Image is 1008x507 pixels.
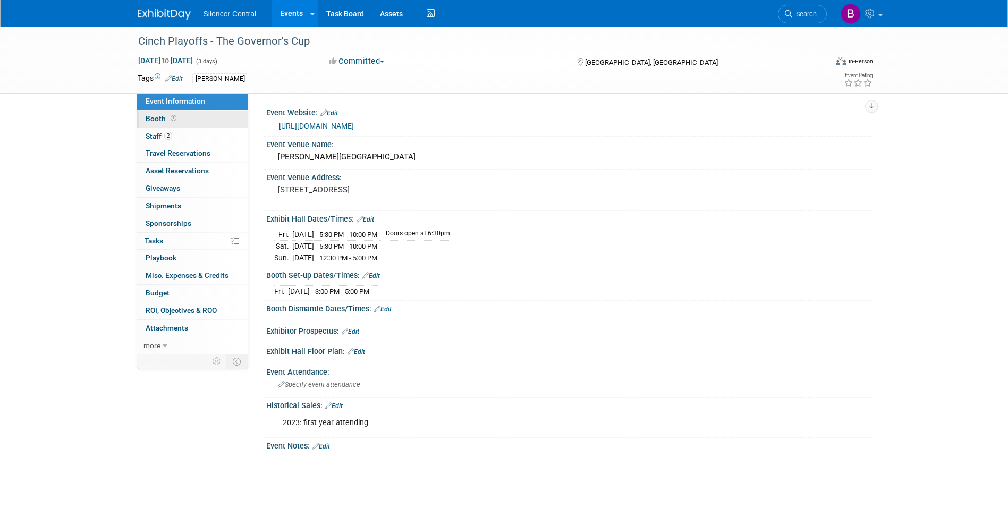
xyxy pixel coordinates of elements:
div: [PERSON_NAME] [192,73,248,84]
div: Cinch Playoffs - The Governor's Cup [134,32,811,51]
span: 3:00 PM - 5:00 PM [315,288,369,295]
td: Personalize Event Tab Strip [208,354,226,368]
span: 2 [164,132,172,140]
td: Fri. [274,285,288,297]
div: Event Notes: [266,438,871,452]
span: 12:30 PM - 5:00 PM [319,254,377,262]
a: Booth [137,111,248,128]
span: Playbook [146,253,176,262]
span: [GEOGRAPHIC_DATA], [GEOGRAPHIC_DATA] [585,58,718,66]
a: Misc. Expenses & Credits [137,267,248,284]
span: 5:30 PM - 10:00 PM [319,231,377,239]
a: Edit [325,402,343,410]
a: Asset Reservations [137,163,248,180]
span: Booth not reserved yet [168,114,179,122]
div: Booth Dismantle Dates/Times: [266,301,871,315]
span: Silencer Central [204,10,257,18]
td: [DATE] [292,252,314,263]
div: Exhibit Hall Floor Plan: [266,343,871,357]
div: Booth Set-up Dates/Times: [266,267,871,281]
span: Attachments [146,324,188,332]
td: Sat. [274,241,292,252]
pre: [STREET_ADDRESS] [278,185,506,195]
span: ROI, Objectives & ROO [146,306,217,315]
span: [DATE] [DATE] [138,56,193,65]
div: 2023: first year attending [275,412,754,434]
span: more [143,341,160,350]
td: [DATE] [288,285,310,297]
div: In-Person [848,57,873,65]
img: Format-Inperson.png [836,57,846,65]
span: Misc. Expenses & Credits [146,271,228,280]
div: Event Venue Name: [266,137,871,150]
a: Sponsorships [137,215,248,232]
a: [URL][DOMAIN_NAME] [279,122,354,130]
span: Giveaways [146,184,180,192]
a: Playbook [137,250,248,267]
div: Event Format [764,55,874,71]
a: Attachments [137,320,248,337]
a: Budget [137,285,248,302]
a: Staff2 [137,128,248,145]
div: [PERSON_NAME][GEOGRAPHIC_DATA] [274,149,863,165]
a: Event Information [137,93,248,110]
a: Edit [320,109,338,117]
td: Fri. [274,229,292,241]
div: Exhibitor Prospectus: [266,323,871,337]
td: Sun. [274,252,292,263]
a: Edit [374,306,392,313]
div: Event Venue Address: [266,170,871,183]
a: Edit [348,348,365,356]
span: Shipments [146,201,181,210]
img: ExhibitDay [138,9,191,20]
a: Edit [362,272,380,280]
td: Tags [138,73,183,85]
span: Travel Reservations [146,149,210,157]
div: Event Attendance: [266,364,871,377]
div: Historical Sales: [266,398,871,411]
a: Giveaways [137,180,248,197]
span: Asset Reservations [146,166,209,175]
td: Toggle Event Tabs [226,354,248,368]
span: Staff [146,132,172,140]
div: Exhibit Hall Dates/Times: [266,211,871,225]
span: Search [792,10,817,18]
a: Search [778,5,827,23]
span: 5:30 PM - 10:00 PM [319,242,377,250]
a: Edit [165,75,183,82]
span: to [160,56,171,65]
button: Committed [325,56,388,67]
img: Billee Page [841,4,861,24]
a: Tasks [137,233,248,250]
span: Booth [146,114,179,123]
span: Event Information [146,97,205,105]
span: Budget [146,289,170,297]
span: Sponsorships [146,219,191,227]
span: Tasks [145,236,163,245]
a: ROI, Objectives & ROO [137,302,248,319]
a: Edit [357,216,374,223]
a: Edit [342,328,359,335]
td: [DATE] [292,241,314,252]
a: Travel Reservations [137,145,248,162]
span: Specify event attendance [278,381,360,388]
td: [DATE] [292,229,314,241]
a: Edit [312,443,330,450]
td: Doors open at 6:30pm [379,229,450,241]
a: Shipments [137,198,248,215]
span: (3 days) [195,58,217,65]
a: more [137,337,248,354]
div: Event Rating [844,73,873,78]
div: Event Website: [266,105,871,119]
